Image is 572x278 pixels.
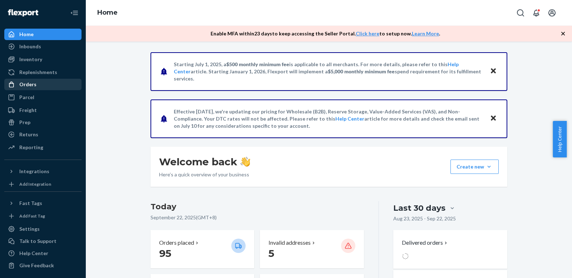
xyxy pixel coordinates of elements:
div: Home [19,31,34,38]
div: Orders [19,81,36,88]
p: Invalid addresses [268,239,311,247]
div: Fast Tags [19,200,42,207]
div: Returns [19,131,38,138]
p: Here’s a quick overview of your business [159,171,250,178]
a: Orders [4,79,82,90]
button: Close Navigation [67,6,82,20]
div: Freight [19,107,37,114]
div: Reporting [19,144,43,151]
p: September 22, 2025 ( GMT+8 ) [151,214,364,221]
div: Last 30 days [393,203,445,214]
button: Open notifications [529,6,543,20]
div: Help Center [19,250,48,257]
div: Add Fast Tag [19,213,45,219]
p: Aug 23, 2025 - Sep 22, 2025 [393,215,456,222]
span: 5 [268,247,274,259]
a: Help Center [335,116,364,122]
a: Help Center [4,248,82,259]
p: Enable MFA within 23 days to keep accessing the Seller Portal. to setup now. . [211,30,440,37]
button: Close [489,66,498,77]
ol: breadcrumbs [92,3,123,23]
a: Prep [4,117,82,128]
a: Learn More [412,30,439,36]
button: Orders placed 95 [151,230,254,268]
img: hand-wave emoji [240,157,250,167]
img: Flexport logo [8,9,38,16]
p: Orders placed [159,239,194,247]
button: Create new [450,160,499,174]
span: 95 [159,247,171,259]
span: $500 monthly minimum fee [226,61,289,67]
button: Fast Tags [4,197,82,209]
div: Prep [19,119,30,126]
div: Add Integration [19,181,51,187]
span: $5,000 monthly minimum fee [328,68,395,74]
a: Home [97,9,118,16]
div: Settings [19,225,40,233]
div: Give Feedback [19,262,54,269]
div: Inbounds [19,43,41,50]
a: Home [4,29,82,40]
button: Delivered orders [402,239,449,247]
div: Inventory [19,56,42,63]
a: Freight [4,104,82,116]
a: Click here [356,30,379,36]
button: Close [489,113,498,124]
p: Effective [DATE], we're updating our pricing for Wholesale (B2B), Reserve Storage, Value-Added Se... [174,108,483,130]
a: Add Fast Tag [4,212,82,220]
button: Integrations [4,166,82,177]
button: Help Center [553,121,567,157]
button: Give Feedback [4,260,82,271]
div: Replenishments [19,69,57,76]
a: Replenishments [4,67,82,78]
a: Parcel [4,92,82,103]
button: Open account menu [545,6,559,20]
div: Parcel [19,94,34,101]
button: Invalid addresses 5 [260,230,364,268]
h3: Today [151,201,364,213]
h1: Welcome back [159,155,250,168]
a: Talk to Support [4,235,82,247]
a: Inventory [4,54,82,65]
a: Settings [4,223,82,235]
a: Add Integration [4,180,82,189]
a: Reporting [4,142,82,153]
div: Talk to Support [19,238,56,245]
a: Returns [4,129,82,140]
div: Integrations [19,168,49,175]
button: Open Search Box [513,6,528,20]
p: Starting July 1, 2025, a is applicable to all merchants. For more details, please refer to this a... [174,61,483,82]
a: Inbounds [4,41,82,52]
